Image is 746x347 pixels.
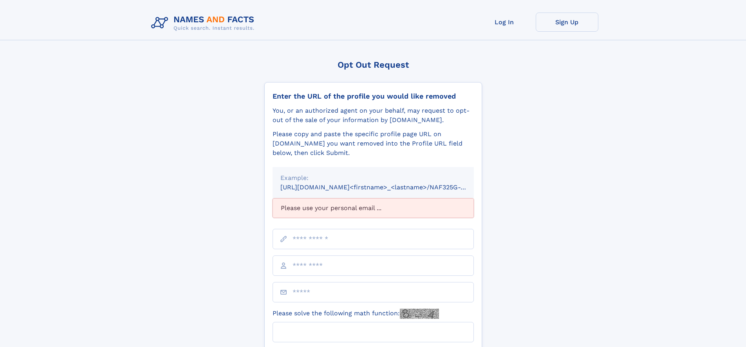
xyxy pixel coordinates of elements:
label: Please solve the following math function: [273,309,439,319]
small: [URL][DOMAIN_NAME]<firstname>_<lastname>/NAF325G-xxxxxxxx [280,183,489,191]
div: Enter the URL of the profile you would like removed [273,92,474,101]
a: Sign Up [536,13,598,32]
a: Log In [473,13,536,32]
div: Opt Out Request [264,60,482,70]
div: Please copy and paste the specific profile page URL on [DOMAIN_NAME] you want removed into the Pr... [273,129,474,158]
div: Example: [280,173,466,183]
div: Please use your personal email ... [273,198,474,218]
div: You, or an authorized agent on your behalf, may request to opt-out of the sale of your informatio... [273,106,474,125]
img: Logo Names and Facts [148,13,261,34]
